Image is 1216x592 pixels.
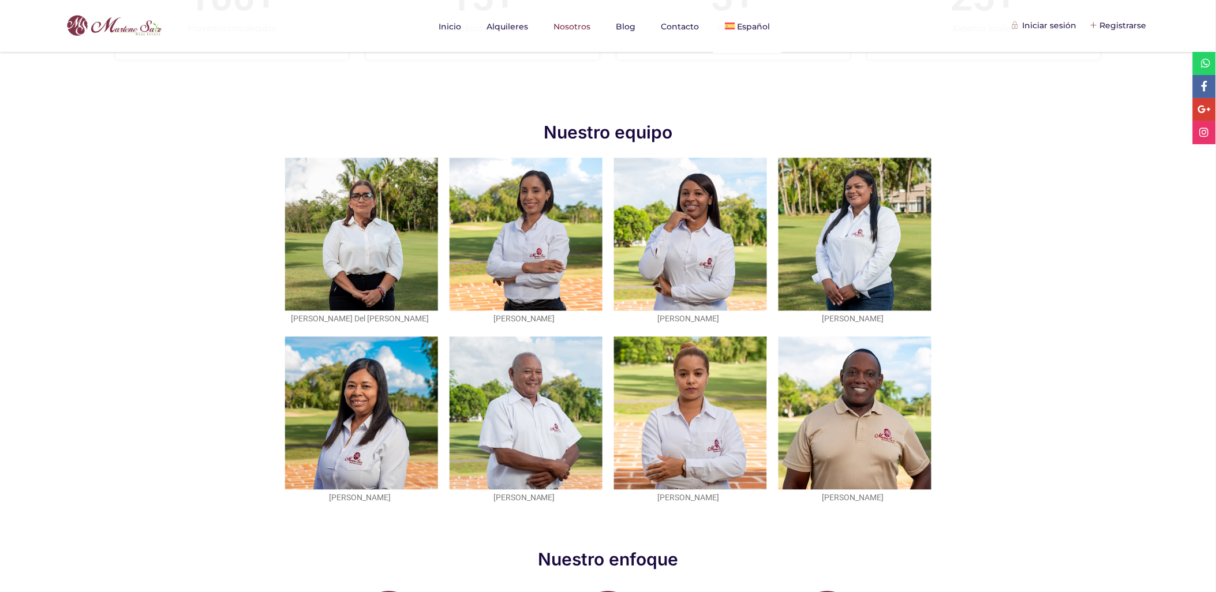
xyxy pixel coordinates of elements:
[614,492,764,504] figcaption: [PERSON_NAME]
[614,313,764,325] figcaption: [PERSON_NAME]
[450,492,600,504] figcaption: [PERSON_NAME]
[279,551,937,568] h2: Nuestro enfoque
[779,313,929,325] figcaption: [PERSON_NAME]
[49,12,164,39] img: logo
[1091,19,1147,32] div: Registrarse
[738,21,770,32] span: Español
[285,492,435,504] figcaption: [PERSON_NAME]
[779,492,929,504] figcaption: [PERSON_NAME]
[450,313,600,325] figcaption: [PERSON_NAME]
[285,313,435,325] figcaption: [PERSON_NAME] Del [PERSON_NAME]
[1014,19,1077,32] div: Iniciar sesión
[279,123,937,141] h2: Nuestro equipo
